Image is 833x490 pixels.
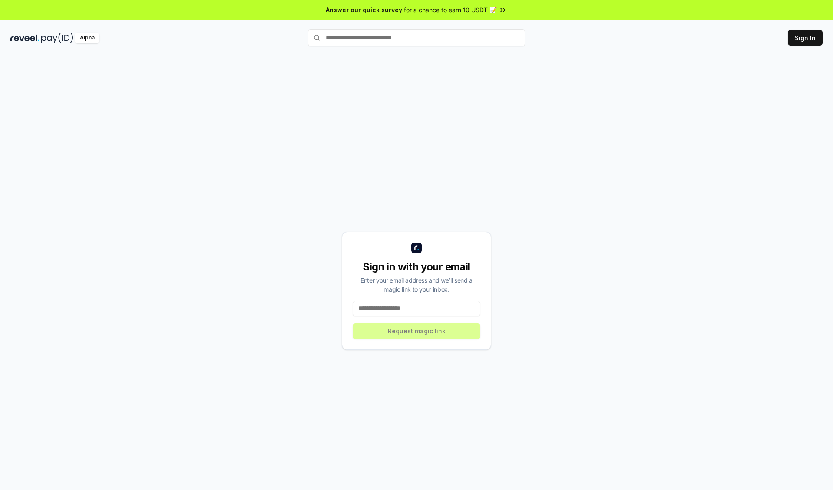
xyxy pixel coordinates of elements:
div: Sign in with your email [353,260,480,274]
img: pay_id [41,33,73,43]
span: for a chance to earn 10 USDT 📝 [404,5,497,14]
button: Sign In [788,30,823,46]
img: reveel_dark [10,33,39,43]
div: Alpha [75,33,99,43]
img: logo_small [411,243,422,253]
span: Answer our quick survey [326,5,402,14]
div: Enter your email address and we’ll send a magic link to your inbox. [353,276,480,294]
